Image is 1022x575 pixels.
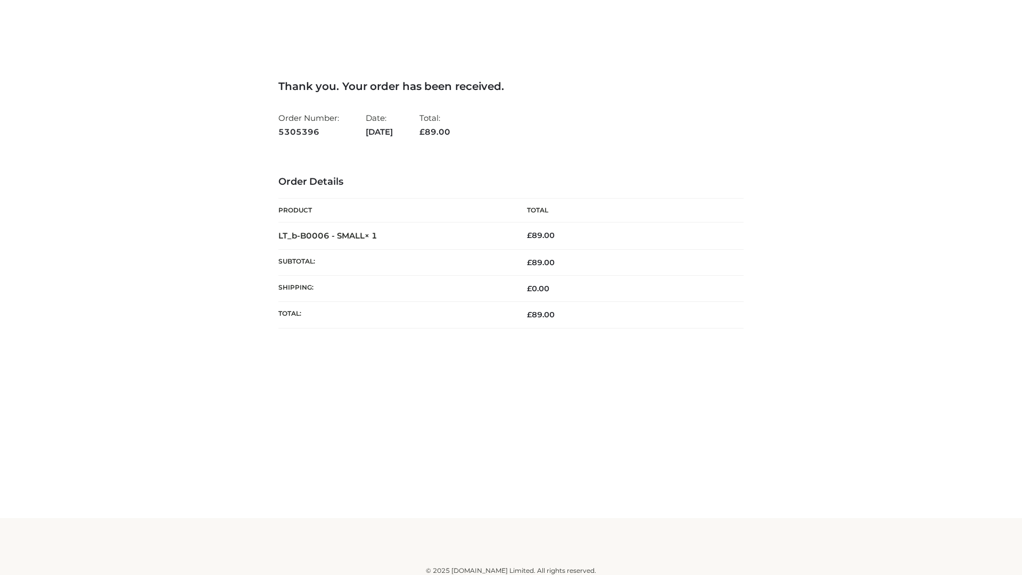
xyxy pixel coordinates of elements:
[278,80,744,93] h3: Thank you. Your order has been received.
[419,127,425,137] span: £
[278,109,339,141] li: Order Number:
[365,231,377,241] strong: × 1
[527,258,555,267] span: 89.00
[278,176,744,188] h3: Order Details
[366,109,393,141] li: Date:
[511,199,744,223] th: Total
[366,125,393,139] strong: [DATE]
[419,127,450,137] span: 89.00
[527,258,532,267] span: £
[527,310,532,319] span: £
[419,109,450,141] li: Total:
[278,249,511,275] th: Subtotal:
[527,231,555,240] bdi: 89.00
[278,231,377,241] strong: LT_b-B0006 - SMALL
[278,125,339,139] strong: 5305396
[278,276,511,302] th: Shipping:
[278,199,511,223] th: Product
[527,231,532,240] span: £
[527,284,549,293] bdi: 0.00
[278,302,511,328] th: Total:
[527,284,532,293] span: £
[527,310,555,319] span: 89.00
